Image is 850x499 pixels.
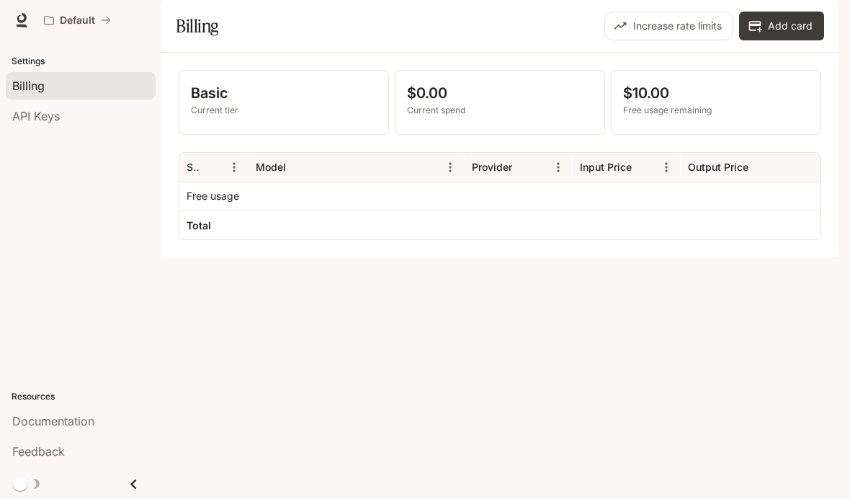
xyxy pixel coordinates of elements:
p: Default [60,14,95,27]
div: Model [256,161,286,173]
div: Input Price [580,161,632,173]
div: Service [187,161,200,173]
h1: Billing [176,12,218,40]
button: Add card [739,12,824,40]
button: Sort [514,156,535,178]
button: Menu [547,156,569,178]
p: $0.00 [407,82,593,104]
p: $10.00 [623,82,809,104]
h6: Total [187,218,211,233]
button: Sort [750,156,771,178]
p: Free usage [187,189,239,203]
p: Free usage remaining [623,104,809,117]
button: Sort [287,156,309,178]
button: Menu [439,156,461,178]
div: Output Price [688,161,748,173]
button: All workspaces [37,6,117,35]
p: Basic [191,82,377,104]
button: Sort [202,156,223,178]
button: Sort [633,156,655,178]
p: Current tier [191,104,377,117]
div: Provider [472,161,512,173]
button: Menu [656,156,677,178]
button: Menu [223,156,245,178]
p: Current spend [407,104,593,117]
button: Increase rate limits [604,12,733,40]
